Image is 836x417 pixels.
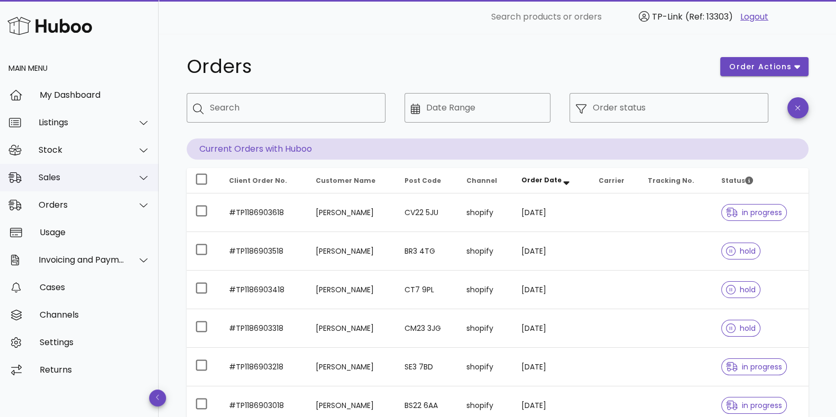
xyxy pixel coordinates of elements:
[720,57,808,76] button: order actions
[513,193,590,232] td: [DATE]
[221,193,307,232] td: #TP1186903618
[648,176,694,185] span: Tracking No.
[639,168,713,193] th: Tracking No.
[513,309,590,348] td: [DATE]
[39,117,125,127] div: Listings
[726,209,782,216] span: in progress
[396,168,458,193] th: Post Code
[590,168,639,193] th: Carrier
[598,176,624,185] span: Carrier
[726,286,756,293] span: hold
[721,176,753,185] span: Status
[726,402,782,409] span: in progress
[726,247,756,255] span: hold
[221,309,307,348] td: #TP1186903318
[458,348,513,386] td: shopify
[187,138,809,160] p: Current Orders with Huboo
[39,145,125,155] div: Stock
[229,176,287,185] span: Client Order No.
[405,176,441,185] span: Post Code
[39,255,125,265] div: Invoicing and Payments
[39,172,125,182] div: Sales
[307,168,396,193] th: Customer Name
[396,193,458,232] td: CV22 5JU
[40,365,150,375] div: Returns
[396,348,458,386] td: SE3 7BD
[7,14,92,37] img: Huboo Logo
[40,310,150,320] div: Channels
[40,227,150,237] div: Usage
[521,175,562,184] span: Order Date
[39,200,125,210] div: Orders
[458,271,513,309] td: shopify
[396,309,458,348] td: CM23 3JG
[458,232,513,271] td: shopify
[726,363,782,370] span: in progress
[458,193,513,232] td: shopify
[685,11,733,23] span: (Ref: 13303)
[307,309,396,348] td: [PERSON_NAME]
[458,309,513,348] td: shopify
[316,176,375,185] span: Customer Name
[221,168,307,193] th: Client Order No.
[652,11,683,23] span: TP-Link
[221,271,307,309] td: #TP1186903418
[221,348,307,386] td: #TP1186903218
[713,168,808,193] th: Status
[40,337,150,347] div: Settings
[307,232,396,271] td: [PERSON_NAME]
[187,57,708,76] h1: Orders
[40,90,150,100] div: My Dashboard
[740,11,768,23] a: Logout
[513,348,590,386] td: [DATE]
[307,193,396,232] td: [PERSON_NAME]
[307,271,396,309] td: [PERSON_NAME]
[396,271,458,309] td: CT7 9PL
[513,232,590,271] td: [DATE]
[221,232,307,271] td: #TP1186903518
[466,176,497,185] span: Channel
[513,168,590,193] th: Order Date: Sorted descending. Activate to remove sorting.
[513,271,590,309] td: [DATE]
[726,325,756,332] span: hold
[729,61,792,72] span: order actions
[396,232,458,271] td: BR3 4TG
[40,282,150,292] div: Cases
[458,168,513,193] th: Channel
[307,348,396,386] td: [PERSON_NAME]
